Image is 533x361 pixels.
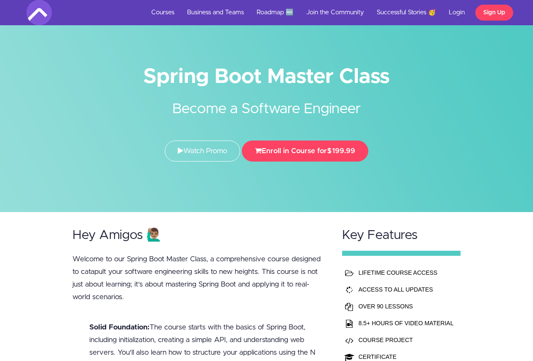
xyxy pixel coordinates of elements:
[27,67,507,86] h1: Spring Boot Master Class
[327,147,355,154] span: $199.99
[356,281,456,298] td: ACCESS TO ALL UPDATES
[356,332,456,348] td: COURSE PROJECT
[475,5,513,21] a: Sign Up
[89,324,150,331] b: Solid Foundation:
[342,228,461,242] h2: Key Features
[356,264,456,281] td: LIFETIME COURSE ACCESS
[72,253,326,303] p: Welcome to our Spring Boot Master Class, a comprehensive course designed to catapult your softwar...
[356,298,456,315] td: OVER 90 LESSONS
[242,141,368,162] button: Enroll in Course for$199.99
[165,141,240,162] a: Watch Promo
[72,228,326,242] h2: Hey Amigos 🙋🏽‍♂️
[356,315,456,332] td: 8.5+ HOURS OF VIDEO MATERIAL
[109,86,425,119] h2: Become a Software Engineer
